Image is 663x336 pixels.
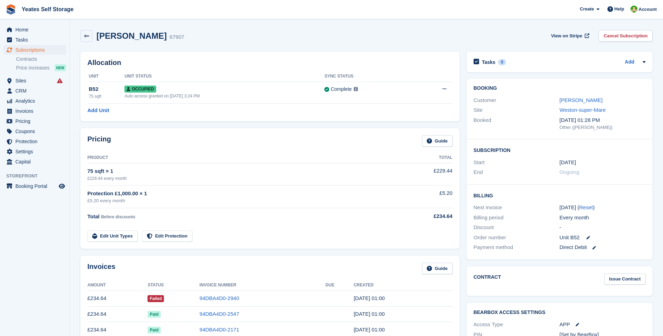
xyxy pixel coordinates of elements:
th: Invoice Number [200,280,326,291]
a: menu [3,96,66,106]
h2: Booking [474,86,646,91]
time: 2025-02-16 00:00:00 UTC [560,159,576,167]
td: £234.64 [87,291,147,306]
a: menu [3,106,66,116]
time: 2025-08-16 00:00:02 UTC [354,311,385,317]
a: menu [3,86,66,96]
th: Total [397,152,453,163]
a: Cancel Subscription [599,30,653,42]
span: Paid [147,327,160,334]
span: Invoices [15,106,57,116]
a: menu [3,181,66,191]
a: Price increases NEW [16,64,66,72]
span: Account [639,6,657,13]
div: £5.20 every month [87,197,397,204]
a: menu [3,126,66,136]
div: APP [560,321,646,329]
div: Next invoice [474,204,560,212]
span: Occupied [124,86,156,93]
span: Storefront [6,173,70,180]
h2: Tasks [482,59,496,65]
div: [DATE] 01:28 PM [560,116,646,124]
a: Guide [422,263,453,274]
h2: Invoices [87,263,115,274]
th: Status [147,280,199,291]
div: [DATE] ( ) [560,204,646,212]
div: Site [474,106,560,114]
div: 75 sqft [89,93,124,100]
a: menu [3,25,66,35]
div: Other ([PERSON_NAME]) [560,124,646,131]
time: 2025-07-16 00:00:50 UTC [354,327,385,333]
a: Weston-super-Mare [560,107,606,113]
div: Complete [331,86,352,93]
th: Product [87,152,397,163]
a: 94DBA4D0-2940 [200,295,239,301]
a: Reset [579,204,593,210]
img: Angela Field [630,6,637,13]
span: Protection [15,137,57,146]
div: Billing period [474,214,560,222]
h2: Pricing [87,135,111,147]
div: Access Type [474,321,560,329]
a: [PERSON_NAME] [560,97,603,103]
div: 0 [498,59,506,65]
a: Guide [422,135,453,147]
a: Add Unit [87,107,109,115]
span: Settings [15,147,57,156]
time: 2025-09-16 00:00:20 UTC [354,295,385,301]
img: icon-info-grey-7440780725fd019a000dd9b08b2336e03edf1995a4989e88bcd33f0948082b44.svg [354,87,358,91]
th: Unit [87,71,124,82]
h2: [PERSON_NAME] [96,31,167,41]
span: Total [87,213,100,219]
a: Issue Contract [604,273,646,285]
div: Every month [560,214,646,222]
div: 75 sqft × 1 [87,167,397,175]
h2: Contract [474,273,501,285]
div: Start [474,159,560,167]
a: menu [3,116,66,126]
a: menu [3,76,66,86]
div: Payment method [474,243,560,251]
a: menu [3,45,66,55]
th: Sync Status [324,71,413,82]
span: Tasks [15,35,57,45]
span: CRM [15,86,57,96]
th: Due [325,280,354,291]
span: Help [614,6,624,13]
a: Preview store [58,182,66,190]
span: Home [15,25,57,35]
a: View on Stripe [548,30,591,42]
a: menu [3,157,66,167]
a: Yeates Self Storage [19,3,77,15]
a: 94DBA4D0-2547 [200,311,239,317]
a: 94DBA4D0-2171 [200,327,239,333]
span: Booking Portal [15,181,57,191]
span: Coupons [15,126,57,136]
span: Pricing [15,116,57,126]
span: Before discounts [101,214,135,219]
img: stora-icon-8386f47178a22dfd0bd8f6a31ec36ba5ce8667c1dd55bd0f319d3a0aa187defe.svg [6,4,16,15]
a: menu [3,35,66,45]
th: Amount [87,280,147,291]
div: NEW [55,64,66,71]
th: Created [354,280,453,291]
div: Customer [474,96,560,104]
span: Paid [147,311,160,318]
span: Subscriptions [15,45,57,55]
h2: Subscription [474,146,646,153]
div: £234.64 [397,212,453,220]
a: Add [625,58,634,66]
a: menu [3,137,66,146]
th: Unit Status [124,71,324,82]
h2: Billing [474,192,646,199]
h2: BearBox Access Settings [474,310,646,315]
h2: Allocation [87,59,453,67]
div: B52 [89,85,124,93]
span: Price increases [16,65,50,71]
a: Edit Unit Types [87,231,138,242]
div: Discount [474,224,560,232]
span: Failed [147,295,164,302]
span: View on Stripe [551,32,582,39]
span: Capital [15,157,57,167]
